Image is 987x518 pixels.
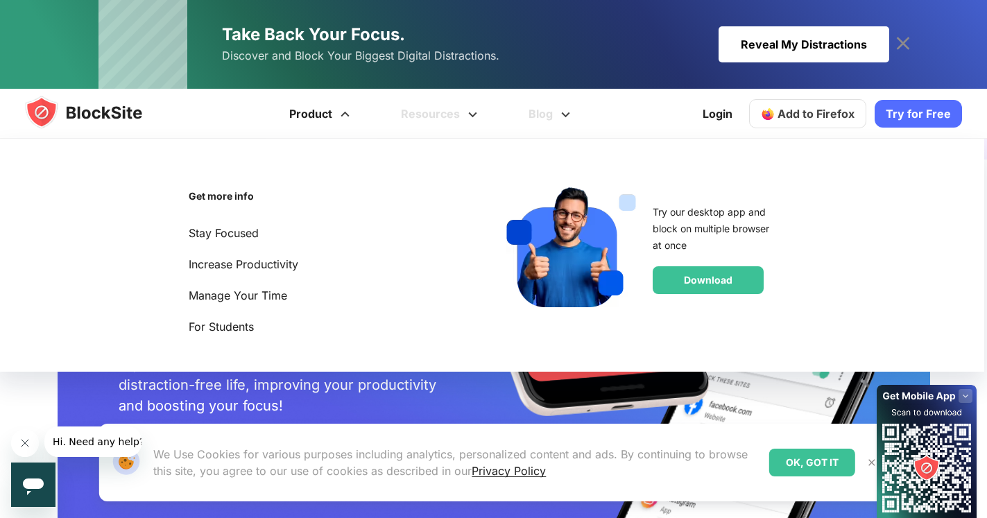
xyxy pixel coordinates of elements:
[694,97,741,130] a: Login
[189,318,324,336] a: For Students
[189,190,254,202] strong: Get more info
[749,99,866,128] a: Add to Firefox
[11,463,55,507] iframe: Button to launch messaging window
[863,454,881,472] button: Close
[189,286,324,305] a: Manage Your Time
[266,89,377,139] a: Product
[11,429,39,457] iframe: Close message
[719,26,889,62] div: Reveal My Distractions
[44,426,141,457] iframe: Message from company
[875,100,962,128] a: Try for Free
[769,449,855,476] div: OK, GOT IT
[25,96,169,129] img: blocksite-icon.5d769676.svg
[778,107,855,121] span: Add to Firefox
[153,446,757,479] p: We Use Cookies for various purposes including analytics, personalized content and ads. By continu...
[653,266,764,294] a: Download
[653,204,775,254] div: Try our desktop app and block on multiple browser at once
[189,224,324,243] a: Stay Focused
[222,24,405,44] span: Take Back Your Focus.
[119,354,448,416] p: Try BlockSite for free and experience a distraction-free life, improving your productivity and bo...
[377,89,505,139] a: Resources
[222,46,499,66] span: Discover and Block Your Biggest Digital Distractions.
[505,89,598,139] a: Blog
[472,464,546,478] a: Privacy Policy
[8,10,100,21] span: Hi. Need any help?
[866,457,877,468] img: Close
[761,107,775,121] img: firefox-icon.svg
[189,255,324,274] a: Increase Productivity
